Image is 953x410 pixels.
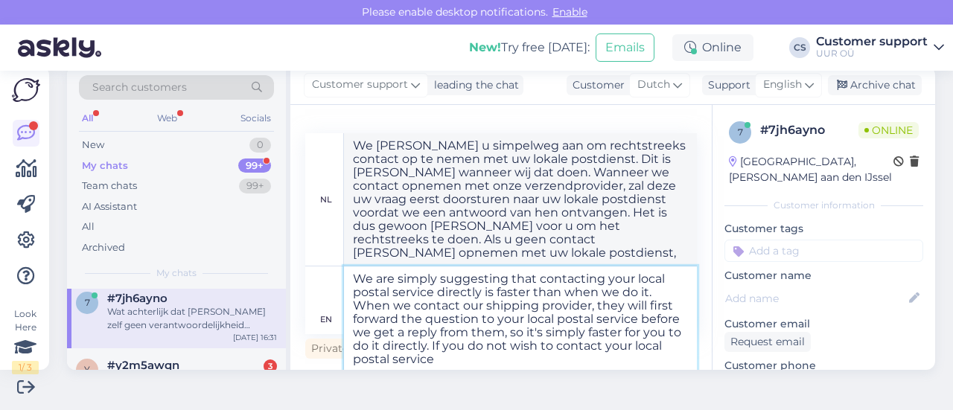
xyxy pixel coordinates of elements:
[637,77,670,93] span: Dutch
[154,109,180,128] div: Web
[724,221,923,237] p: Customer tags
[469,40,501,54] b: New!
[320,307,332,332] div: en
[672,34,753,61] div: Online
[702,77,750,93] div: Support
[724,199,923,212] div: Customer information
[107,305,277,332] div: Wat achterlijk dat [PERSON_NAME] zelf geen verantwoordelijkheid nemen en de klant zelf achterna l...
[82,220,95,234] div: All
[789,37,810,58] div: CS
[107,359,179,372] span: #y2m5awqn
[428,77,519,93] div: leading the chat
[238,158,271,173] div: 99+
[816,36,928,48] div: Customer support
[12,78,40,102] img: Askly Logo
[85,297,90,308] span: 7
[84,364,90,375] span: y
[344,133,697,266] textarea: We [PERSON_NAME] u simpelweg aan om rechtstreeks contact op te nemen met uw lokale postdienst. Di...
[724,316,923,332] p: Customer email
[724,332,811,352] div: Request email
[816,48,928,60] div: UUR OÜ
[724,240,923,262] input: Add a tag
[816,36,944,60] a: Customer supportUUR OÜ
[763,77,802,93] span: English
[82,158,128,173] div: My chats
[596,33,654,62] button: Emails
[79,109,96,128] div: All
[320,187,332,212] div: nl
[312,77,408,93] span: Customer support
[858,122,919,138] span: Online
[567,77,625,93] div: Customer
[156,266,197,280] span: My chats
[239,179,271,193] div: 99+
[725,290,906,307] input: Add name
[82,240,125,255] div: Archived
[828,75,922,95] div: Archive chat
[12,307,39,374] div: Look Here
[548,5,592,19] span: Enable
[729,154,893,185] div: [GEOGRAPHIC_DATA], [PERSON_NAME] aan den IJssel
[82,179,137,193] div: Team chats
[344,266,697,372] textarea: We are simply suggesting that contacting your local postal service directly is faster than when w...
[82,199,137,214] div: AI Assistant
[264,359,277,373] div: 3
[469,39,590,57] div: Try free [DATE]:
[760,121,858,139] div: # 7jh6ayno
[82,138,104,153] div: New
[724,358,923,374] p: Customer phone
[92,80,187,95] span: Search customers
[12,361,39,374] div: 1 / 3
[738,126,743,138] span: 7
[249,138,271,153] div: 0
[107,292,168,305] span: #7jh6ayno
[233,332,277,343] div: [DATE] 16:31
[724,268,923,284] p: Customer name
[238,109,274,128] div: Socials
